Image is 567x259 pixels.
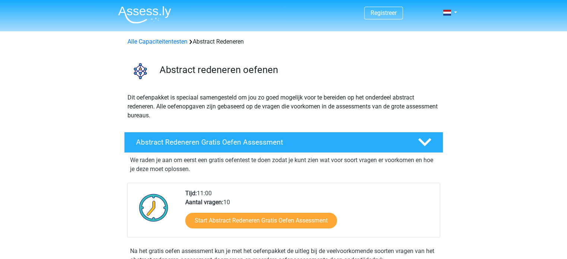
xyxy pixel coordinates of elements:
div: 11:00 10 [180,189,440,237]
img: Assessly [118,6,171,23]
div: Abstract Redeneren [125,37,443,46]
img: abstract redeneren [125,55,156,87]
p: We raden je aan om eerst een gratis oefentest te doen zodat je kunt zien wat voor soort vragen er... [130,156,437,174]
h4: Abstract Redeneren Gratis Oefen Assessment [136,138,406,146]
h3: Abstract redeneren oefenen [160,64,437,76]
a: Abstract Redeneren Gratis Oefen Assessment [121,132,446,153]
a: Registreer [371,9,397,16]
img: Klok [135,189,173,226]
b: Tijd: [185,190,197,197]
a: Alle Capaciteitentesten [127,38,188,45]
a: Start Abstract Redeneren Gratis Oefen Assessment [185,213,337,228]
p: Dit oefenpakket is speciaal samengesteld om jou zo goed mogelijk voor te bereiden op het onderdee... [127,93,440,120]
b: Aantal vragen: [185,199,223,206]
